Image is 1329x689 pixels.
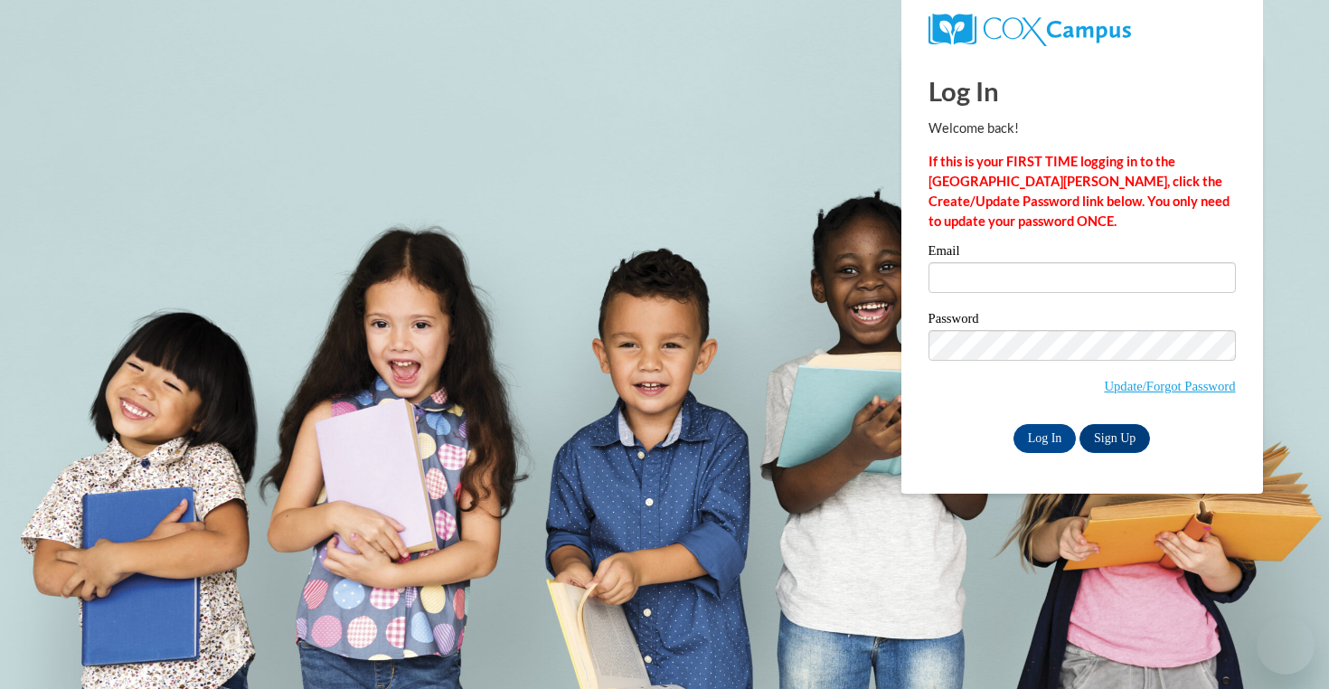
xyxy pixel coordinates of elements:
a: COX Campus [928,14,1236,46]
h1: Log In [928,72,1236,109]
input: Log In [1013,424,1077,453]
label: Password [928,312,1236,330]
a: Update/Forgot Password [1104,379,1235,393]
iframe: Button to launch messaging window [1257,617,1315,675]
img: COX Campus [928,14,1131,46]
label: Email [928,244,1236,262]
p: Welcome back! [928,118,1236,138]
strong: If this is your FIRST TIME logging in to the [GEOGRAPHIC_DATA][PERSON_NAME], click the Create/Upd... [928,154,1230,229]
a: Sign Up [1079,424,1150,453]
